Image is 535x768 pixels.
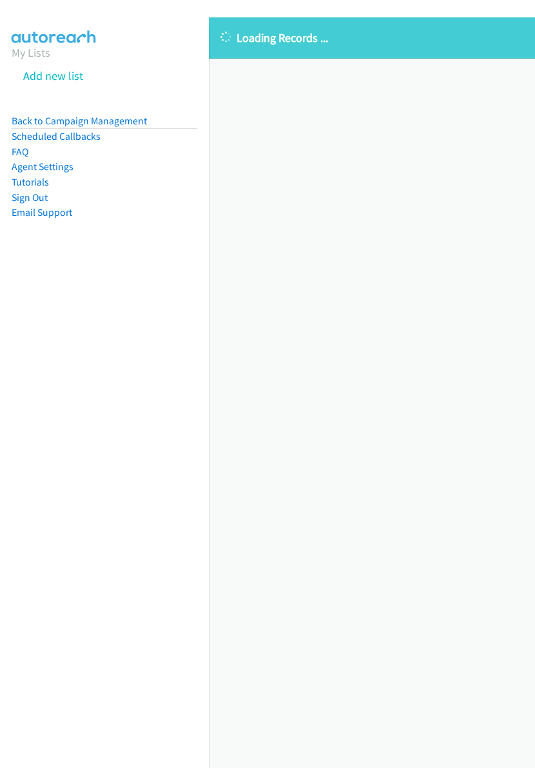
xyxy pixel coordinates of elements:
[220,29,523,46] p: Loading Records ...
[12,160,73,173] a: Agent Settings
[12,176,49,188] a: Tutorials
[23,68,83,83] a: Add new list
[12,45,50,60] a: My Lists
[12,146,28,158] a: FAQ
[12,191,48,204] a: Sign Out
[12,115,147,127] a: Back to Campaign Management
[12,206,72,218] a: Email Support
[12,130,101,142] a: Scheduled Callbacks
